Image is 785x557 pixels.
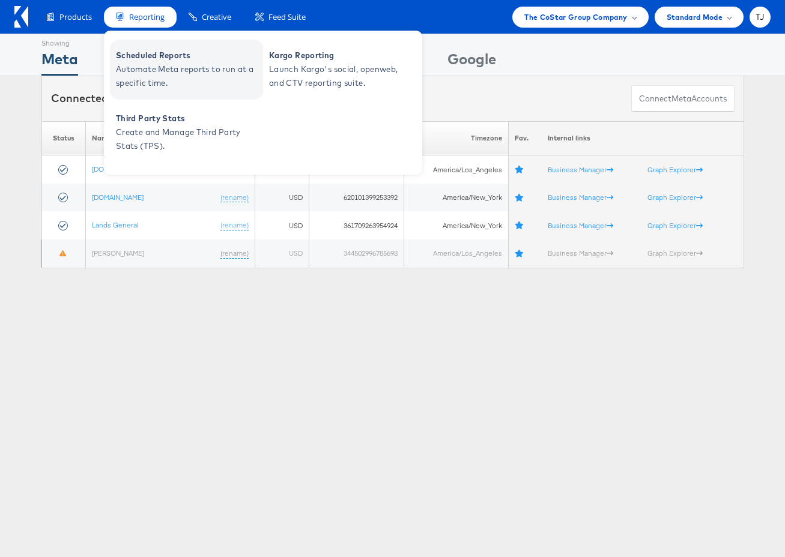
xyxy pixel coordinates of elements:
[110,103,263,163] a: Third Party Stats Create and Manage Third Party Stats (TPS).
[41,34,78,49] div: Showing
[631,85,735,112] button: ConnectmetaAccounts
[59,11,92,23] span: Products
[548,248,613,257] a: Business Manager
[647,221,703,230] a: Graph Explorer
[202,11,231,23] span: Creative
[268,11,306,23] span: Feed Suite
[220,220,249,230] a: (rename)
[220,248,249,259] a: (rename)
[116,125,260,153] span: Create and Manage Third Party Stats (TPS).
[309,239,404,268] td: 344502996785698
[309,211,404,239] td: 361709263954924
[548,165,613,174] a: Business Manager
[404,184,509,212] td: America/New_York
[220,193,249,203] a: (rename)
[309,184,404,212] td: 620101399253392
[41,49,78,76] div: Meta
[447,49,496,76] div: Google
[129,11,165,23] span: Reporting
[404,121,509,155] th: Timezone
[667,11,723,23] span: Standard Mode
[269,49,413,62] span: Kargo Reporting
[756,13,765,21] span: TJ
[92,164,183,173] a: [DOMAIN_NAME] Retargeting
[255,239,309,268] td: USD
[548,221,613,230] a: Business Manager
[51,91,183,106] div: Connected accounts
[116,112,260,125] span: Third Party Stats
[110,40,263,100] a: Scheduled Reports Automate Meta reports to run at a specific time.
[269,62,413,90] span: Launch Kargo's social, openweb, and CTV reporting suite.
[404,211,509,239] td: America/New_York
[404,239,509,268] td: America/Los_Angeles
[647,193,703,202] a: Graph Explorer
[404,155,509,184] td: America/Los_Angeles
[671,93,691,104] span: meta
[92,193,144,202] a: [DOMAIN_NAME]
[647,248,703,257] a: Graph Explorer
[92,248,144,257] a: [PERSON_NAME]
[85,121,255,155] th: Name
[116,49,260,62] span: Scheduled Reports
[263,40,416,100] a: Kargo Reporting Launch Kargo's social, openweb, and CTV reporting suite.
[116,62,260,90] span: Automate Meta reports to run at a specific time.
[524,11,627,23] span: The CoStar Group Company
[41,121,85,155] th: Status
[548,193,613,202] a: Business Manager
[255,211,309,239] td: USD
[255,184,309,212] td: USD
[92,220,139,229] a: Lands General
[647,165,703,174] a: Graph Explorer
